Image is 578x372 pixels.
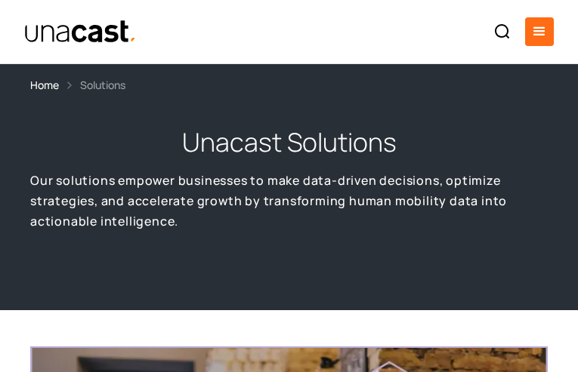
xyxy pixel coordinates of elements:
a: Home [30,76,59,94]
img: Unacast text logo [24,20,137,44]
img: Search icon [493,23,512,41]
p: Our solutions empower businesses to make data-driven decisions, optimize strategies, and accelera... [30,171,548,231]
div: menu [525,17,554,46]
h1: Unacast Solutions [182,125,397,158]
div: Solutions [80,76,125,94]
a: home [24,20,137,44]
